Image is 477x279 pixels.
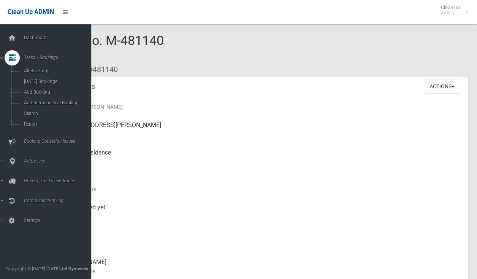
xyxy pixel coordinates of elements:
span: Clean Up [437,5,467,16]
span: Drivers, Trucks and Routes [22,178,97,183]
span: Dashboard [22,35,97,40]
span: [DATE] Bookings [22,79,90,84]
button: Actions [424,80,460,94]
div: Not collected yet [61,198,462,226]
small: Collected At [61,212,462,221]
div: [DATE] [61,171,462,198]
span: Add Booking [22,89,90,95]
span: All Bookings [22,68,90,73]
span: Addresses [22,158,97,164]
span: Booking No. M-481140 [33,33,164,62]
span: Add Retrospective Booking [22,100,90,105]
small: Address [61,130,462,139]
div: Front of Residence [61,143,462,171]
li: #481140 [83,62,118,77]
small: Admin [441,10,460,16]
span: Report [22,121,90,127]
span: Copyright © [DATE]-[DATE] [6,266,60,271]
span: Communication Log [22,198,97,203]
span: Clean Up ADMIN [8,8,54,16]
small: Collection Date [61,185,462,194]
span: Tasks / Bookings [22,55,97,60]
span: Search [22,111,90,116]
div: [STREET_ADDRESS][PERSON_NAME] [61,116,462,143]
small: Pickup Point [61,157,462,166]
small: Zone [61,239,462,249]
span: Settings [22,218,97,223]
small: Name of [PERSON_NAME] [61,102,462,112]
strong: Jet Dynamics [61,266,88,271]
small: Contact Name [61,267,462,276]
span: Booking Collection Issues [22,139,97,144]
div: [DATE] [61,226,462,253]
